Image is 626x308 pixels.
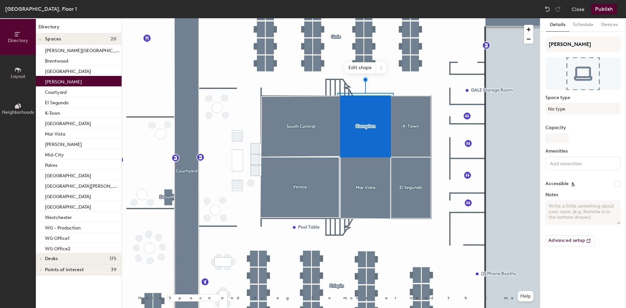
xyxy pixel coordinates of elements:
span: Points of interest [45,267,84,272]
button: Schedule [569,18,597,32]
span: Layout [11,74,25,79]
span: Neighborhoods [2,110,34,115]
p: K-Town [45,109,60,116]
p: [GEOGRAPHIC_DATA][PERSON_NAME] [45,182,120,189]
img: The space named Compton [545,57,621,90]
p: [PERSON_NAME] [45,140,82,147]
h1: Directory [36,23,122,34]
p: [GEOGRAPHIC_DATA] [45,171,91,179]
button: Help [518,291,533,301]
span: Desks [45,256,58,261]
p: [GEOGRAPHIC_DATA] [45,202,91,210]
label: Space type [545,95,621,100]
label: Capacity [545,125,621,130]
button: Advanced setup [545,235,595,246]
button: Devices [597,18,622,32]
img: Undo [544,6,551,12]
p: WG Office2 [45,244,70,252]
span: Directory [8,38,28,43]
img: Redo [555,6,561,12]
p: Courtyard [45,88,67,95]
label: Amenities [545,149,621,154]
p: [PERSON_NAME][GEOGRAPHIC_DATA] [45,46,120,53]
p: WG - Production [45,223,81,231]
button: Publish [591,4,617,14]
p: [GEOGRAPHIC_DATA] [45,119,91,126]
button: Close [572,4,585,14]
p: [GEOGRAPHIC_DATA] [45,67,91,74]
div: [GEOGRAPHIC_DATA], Floor 1 [5,5,77,13]
p: Mid-City [45,150,64,158]
span: 20 [111,37,116,42]
button: No type [545,103,621,115]
span: Edit shape [345,62,376,73]
span: 175 [110,256,116,261]
span: Spaces [45,37,61,42]
p: El Segundo [45,98,68,106]
label: Notes [545,192,621,198]
p: [GEOGRAPHIC_DATA] [45,192,91,199]
p: Mar Vista [45,129,65,137]
p: Westchester [45,213,72,220]
p: Palms [45,161,57,168]
p: WG Office1 [45,234,69,241]
label: Accessible [545,181,569,186]
span: 39 [111,267,116,272]
input: Add amenities [549,159,607,167]
p: Brentwood [45,56,68,64]
button: Details [546,18,569,32]
p: [PERSON_NAME] [45,77,82,85]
